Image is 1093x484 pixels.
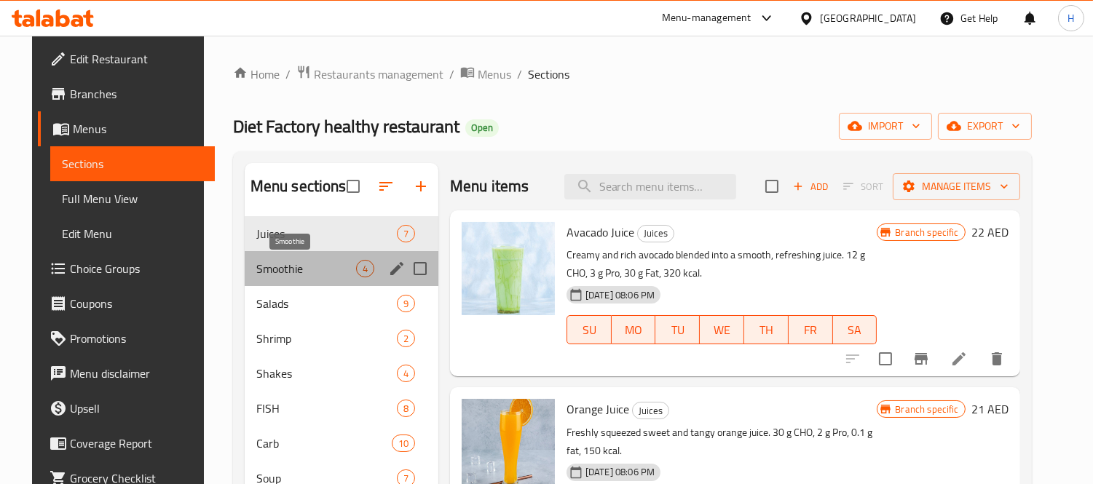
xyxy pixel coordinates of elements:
a: Edit Menu [50,216,215,251]
span: SU [573,320,606,341]
div: Smoothie4edit [245,251,438,286]
h2: Menu sections [250,175,347,197]
span: Carb [256,435,392,452]
span: 10 [392,437,414,451]
span: [DATE] 08:06 PM [580,288,660,302]
a: Restaurants management [296,65,443,84]
li: / [517,66,522,83]
div: items [356,260,374,277]
a: Menu disclaimer [38,356,215,391]
div: Salads9 [245,286,438,321]
div: Shrimp2 [245,321,438,356]
a: Branches [38,76,215,111]
span: Promotions [70,330,203,347]
p: Creamy and rich avocado blended into a smooth, refreshing juice. 12 g CHO, 3 g Pro, 30 g Fat, 320... [567,246,877,282]
span: Edit Restaurant [70,50,203,68]
span: Add [791,178,830,195]
div: items [397,400,415,417]
span: Restaurants management [314,66,443,83]
a: Edit Restaurant [38,41,215,76]
button: edit [386,258,408,279]
span: Sections [62,155,203,172]
span: Menus [73,120,203,138]
span: Open [465,122,499,134]
span: TU [661,320,694,341]
div: [GEOGRAPHIC_DATA] [820,10,916,26]
span: 8 [398,402,414,416]
a: Edit menu item [950,350,968,368]
a: Upsell [38,391,215,426]
div: items [397,365,415,382]
a: Coupons [38,286,215,321]
span: MO [617,320,650,341]
div: FISH8 [245,391,438,426]
span: Diet Factory healthy restaurant [233,110,459,143]
a: Full Menu View [50,181,215,216]
a: Sections [50,146,215,181]
span: Shakes [256,365,397,382]
h2: Menu items [450,175,529,197]
button: Manage items [893,173,1020,200]
span: FISH [256,400,397,417]
a: Promotions [38,321,215,356]
button: delete [979,341,1014,376]
span: import [851,117,920,135]
nav: breadcrumb [233,65,1032,84]
button: MO [612,315,656,344]
span: export [950,117,1020,135]
div: Open [465,119,499,137]
span: Select all sections [338,171,368,202]
button: export [938,113,1032,140]
span: Manage items [904,178,1009,196]
div: items [397,330,415,347]
div: Menu-management [662,9,751,27]
span: Coverage Report [70,435,203,452]
button: TU [655,315,700,344]
input: search [564,174,736,199]
a: Menus [38,111,215,146]
span: 4 [357,262,374,276]
span: Avacado Juice [567,221,634,243]
span: Upsell [70,400,203,417]
h6: 21 AED [971,399,1009,419]
button: Add [787,175,834,198]
a: Menus [460,65,511,84]
span: Menus [478,66,511,83]
span: TH [750,320,783,341]
li: / [449,66,454,83]
span: 9 [398,297,414,311]
span: Branch specific [889,402,964,416]
span: Juices [638,225,674,242]
span: Shrimp [256,330,397,347]
button: SU [567,315,612,344]
span: SA [839,320,872,341]
div: Shakes4 [245,356,438,391]
div: items [397,225,415,242]
h6: 22 AED [971,222,1009,242]
button: WE [700,315,744,344]
img: Avacado Juice [462,222,555,315]
span: Select section [757,171,787,202]
div: Juices [632,402,669,419]
span: Menu disclaimer [70,365,203,382]
span: Smoothie [256,260,356,277]
a: Choice Groups [38,251,215,286]
button: Branch-specific-item [904,341,939,376]
p: Freshly squeezed sweet and tangy orange juice. 30 g CHO, 2 g Pro, 0.1 g fat, 150 kcal. [567,424,877,460]
span: [DATE] 08:06 PM [580,465,660,479]
div: Juices [637,225,674,242]
span: 2 [398,332,414,346]
a: Coverage Report [38,426,215,461]
span: Branch specific [889,226,964,239]
a: Home [233,66,280,83]
span: Branches [70,85,203,103]
span: 4 [398,367,414,381]
div: items [397,295,415,312]
button: import [839,113,932,140]
span: WE [706,320,738,341]
span: Salads [256,295,397,312]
